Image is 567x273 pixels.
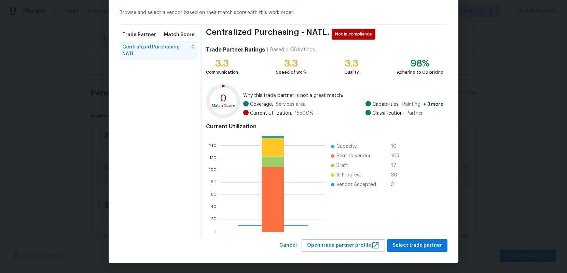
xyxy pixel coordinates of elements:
[295,110,314,117] span: 1550.0 %
[122,44,191,57] span: Centralized Purchasing - NATL.
[307,241,379,250] span: Open trade partner profile
[164,31,195,38] span: Match Score
[276,60,306,67] div: 3.3
[336,181,376,188] span: Vendor Accepted
[392,241,442,250] span: Select trade partner
[211,180,217,184] text: 80
[250,101,273,108] span: Coverage:
[423,102,443,107] span: + 3 more
[391,172,402,178] span: 30
[344,60,359,67] div: 3.3
[391,153,402,159] span: 105
[391,162,402,169] span: 17
[209,156,217,160] text: 120
[213,230,217,234] text: 0
[211,192,217,197] text: 60
[397,69,443,76] div: Adhering to OD pricing
[250,110,292,117] span: Current Utilization:
[406,110,423,117] span: Partner
[397,60,443,67] div: 98%
[372,110,404,117] span: Classification:
[336,162,348,169] span: Draft
[220,94,227,103] text: 0
[344,69,359,76] div: Quality
[211,205,217,209] text: 40
[211,217,217,221] text: 20
[391,181,402,188] span: 3
[336,153,371,159] span: Sent to vendor
[206,46,265,53] h4: Trade Partner Ratings
[265,46,270,53] div: |
[120,1,447,25] div: Browse and select a vendor based on their match score with this work order.
[391,143,402,150] span: 10
[209,168,217,172] text: 100
[206,60,238,67] div: 3.3
[191,44,195,57] span: 0
[336,172,362,178] span: In Progress
[270,46,315,53] div: Based on 581 ratings
[387,239,447,252] button: Select trade partner
[335,31,375,38] span: Not in compliance
[302,239,385,252] button: Open trade partner profile
[372,101,400,108] span: Capabilities:
[206,123,443,130] h4: Current Utilization
[277,239,300,252] button: Cancel
[209,143,217,147] text: 140
[336,143,357,150] span: Capacity
[402,101,443,108] span: Painting
[276,101,306,108] span: Services area
[206,69,238,76] div: Communication
[212,104,235,107] text: Match Score
[122,31,156,38] span: Trade Partner
[276,69,306,76] div: Speed of work
[279,241,297,250] span: Cancel
[243,92,443,99] span: Why this trade partner is not a great match:
[206,29,330,40] span: Centralized Purchasing - NATL.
